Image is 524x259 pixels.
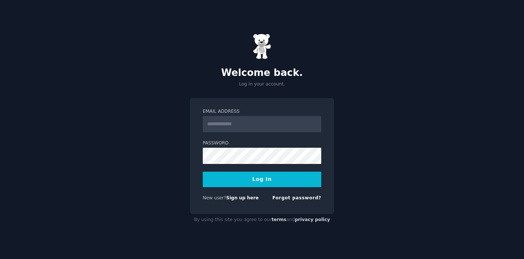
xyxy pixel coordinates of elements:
[203,195,226,200] span: New user?
[203,140,321,147] label: Password
[272,217,286,222] a: terms
[190,214,334,226] div: By using this site you agree to our and
[203,108,321,115] label: Email Address
[190,67,334,79] h2: Welcome back.
[295,217,330,222] a: privacy policy
[272,195,321,200] a: Forgot password?
[253,34,271,59] img: Gummy Bear
[203,172,321,187] button: Log In
[190,81,334,88] p: Log in your account.
[226,195,259,200] a: Sign up here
